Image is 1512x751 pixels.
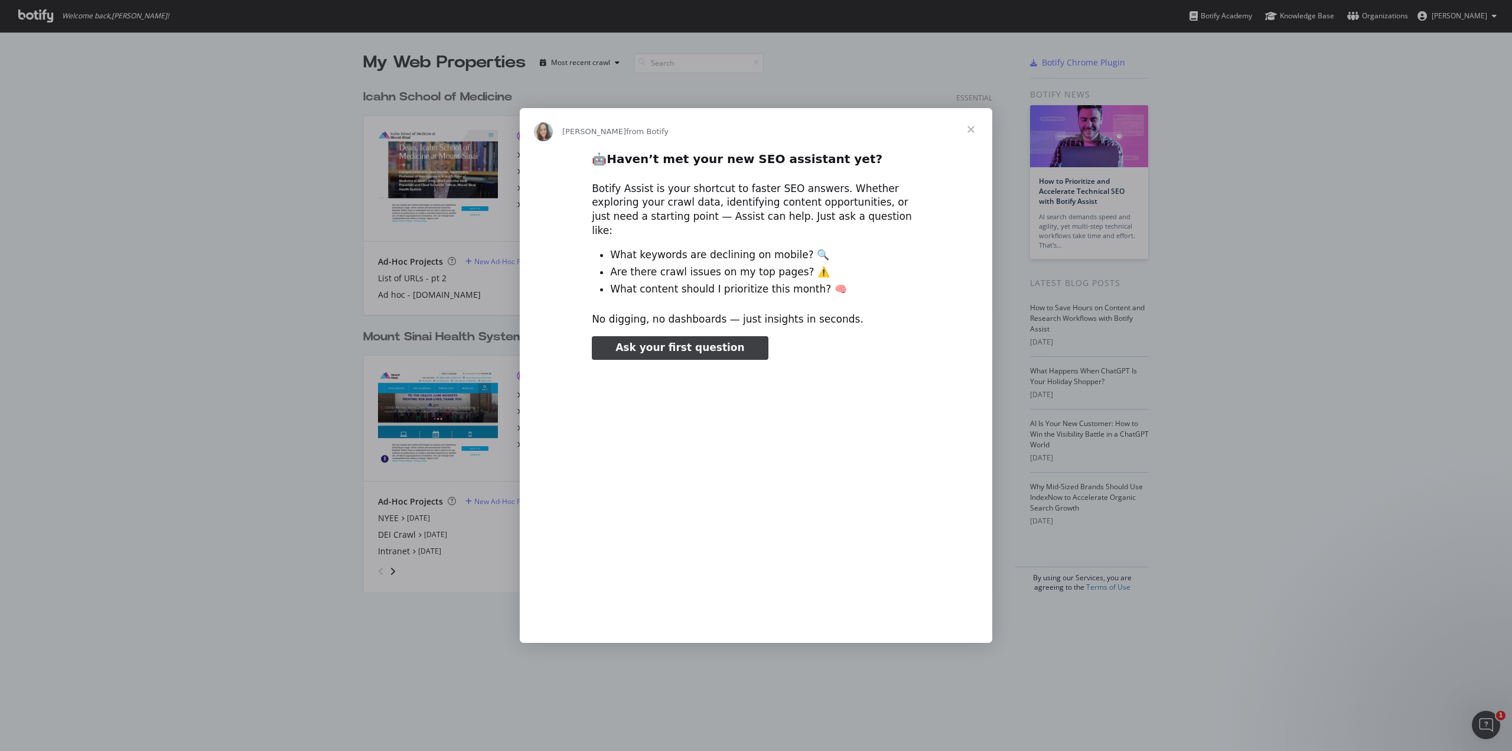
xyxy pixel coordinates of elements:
[950,108,992,151] span: Close
[610,248,920,262] li: What keywords are declining on mobile? 🔍
[510,370,1002,616] video: Play video
[592,151,920,173] h2: 🤖
[626,127,669,136] span: from Botify
[615,342,744,353] span: Ask your first question
[610,265,920,279] li: Are there crawl issues on my top pages? ⚠️
[592,336,768,360] a: Ask your first question
[562,127,626,136] span: [PERSON_NAME]
[592,182,920,238] div: Botify Assist is your shortcut to faster SEO answers. Whether exploring your crawl data, identify...
[534,122,553,141] img: Profile image for Colleen
[607,152,882,166] b: Haven’t met your new SEO assistant yet?
[592,313,920,327] div: No digging, no dashboards — just insights in seconds.
[610,282,920,297] li: What content should I prioritize this month? 🧠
